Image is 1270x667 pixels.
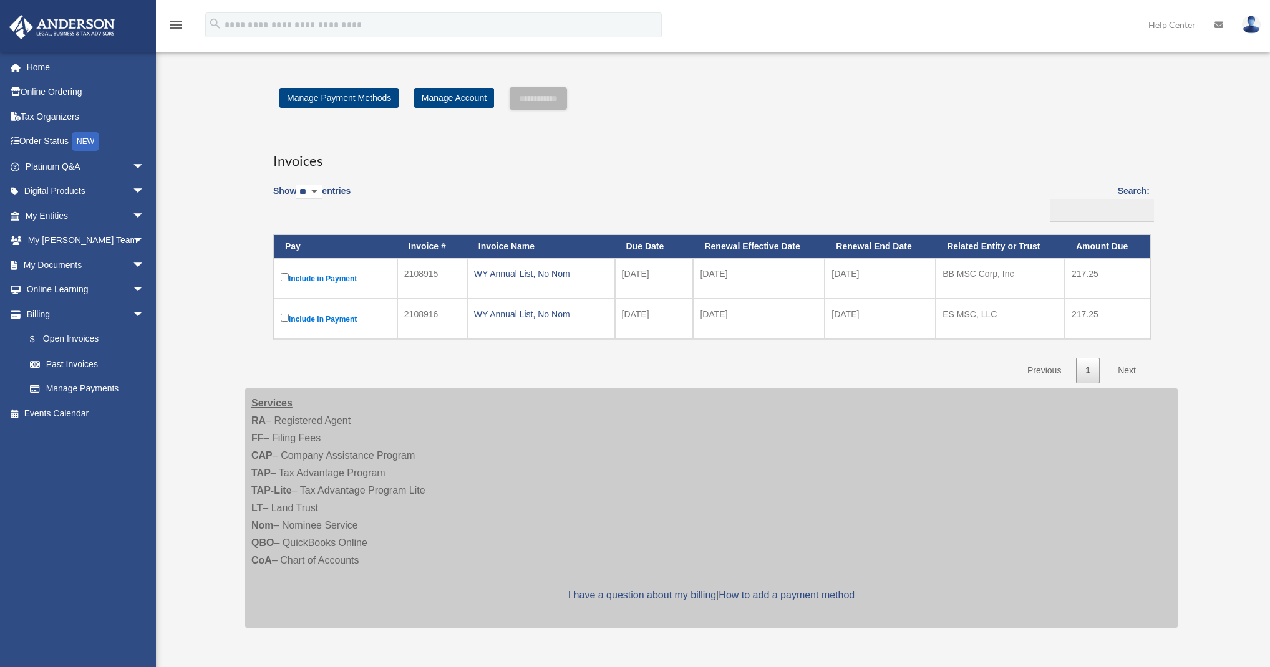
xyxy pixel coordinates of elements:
a: How to add a payment method [719,590,855,600]
label: Search: [1045,183,1150,222]
th: Renewal End Date: activate to sort column ascending [825,235,936,258]
a: Digital Productsarrow_drop_down [9,179,163,204]
strong: TAP-Lite [251,485,292,496]
select: Showentries [296,185,322,199]
a: 1 [1076,358,1100,383]
span: $ [37,332,43,347]
a: Next [1108,358,1145,383]
strong: QBO [251,537,274,548]
img: Anderson Advisors Platinum Portal [6,15,119,39]
span: arrow_drop_down [132,154,157,180]
th: Invoice Name: activate to sort column ascending [467,235,615,258]
div: WY Annual List, No Nom [474,305,608,323]
td: [DATE] [693,299,825,339]
th: Amount Due: activate to sort column ascending [1065,235,1150,258]
td: [DATE] [615,258,694,299]
span: arrow_drop_down [132,228,157,254]
span: arrow_drop_down [132,302,157,327]
input: Include in Payment [281,314,289,322]
strong: CoA [251,555,272,565]
span: arrow_drop_down [132,252,157,278]
div: WY Annual List, No Nom [474,265,608,282]
a: Manage Payment Methods [279,88,399,108]
td: 2108915 [397,258,467,299]
i: menu [168,17,183,32]
a: Tax Organizers [9,104,163,129]
strong: TAP [251,468,271,478]
td: [DATE] [693,258,825,299]
a: Order StatusNEW [9,129,163,155]
a: menu [168,22,183,32]
td: ES MSC, LLC [936,299,1065,339]
a: Home [9,55,163,80]
a: Online Learningarrow_drop_down [9,277,163,302]
strong: Services [251,398,293,408]
td: [DATE] [825,299,936,339]
a: Manage Payments [17,377,157,401]
a: Previous [1018,358,1070,383]
th: Renewal Effective Date: activate to sort column ascending [693,235,825,258]
td: 217.25 [1065,299,1150,339]
a: Billingarrow_drop_down [9,302,157,327]
div: NEW [72,132,99,151]
p: | [251,587,1171,604]
td: BB MSC Corp, Inc [936,258,1065,299]
a: My Entitiesarrow_drop_down [9,203,163,228]
a: Past Invoices [17,352,157,377]
th: Related Entity or Trust: activate to sort column ascending [936,235,1065,258]
a: Online Ordering [9,80,163,105]
label: Include in Payment [281,311,390,327]
th: Invoice #: activate to sort column ascending [397,235,467,258]
h3: Invoices [273,140,1150,171]
label: Include in Payment [281,271,390,286]
strong: FF [251,433,264,443]
strong: LT [251,502,263,513]
img: User Pic [1242,16,1261,34]
label: Show entries [273,183,351,212]
strong: Nom [251,520,274,530]
a: My [PERSON_NAME] Teamarrow_drop_down [9,228,163,253]
i: search [208,17,222,31]
td: [DATE] [825,258,936,299]
td: 217.25 [1065,258,1150,299]
a: I have a question about my billing [568,590,716,600]
strong: RA [251,415,266,426]
a: My Documentsarrow_drop_down [9,252,163,277]
span: arrow_drop_down [132,203,157,229]
th: Due Date: activate to sort column ascending [615,235,694,258]
a: Manage Account [414,88,494,108]
span: arrow_drop_down [132,277,157,303]
a: $Open Invoices [17,327,151,352]
a: Platinum Q&Aarrow_drop_down [9,154,163,179]
input: Search: [1050,199,1154,223]
td: 2108916 [397,299,467,339]
th: Pay: activate to sort column descending [274,235,397,258]
td: [DATE] [615,299,694,339]
strong: CAP [251,450,273,461]
span: arrow_drop_down [132,179,157,204]
a: Events Calendar [9,401,163,426]
div: – Registered Agent – Filing Fees – Company Assistance Program – Tax Advantage Program – Tax Advan... [245,388,1178,628]
input: Include in Payment [281,273,289,281]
